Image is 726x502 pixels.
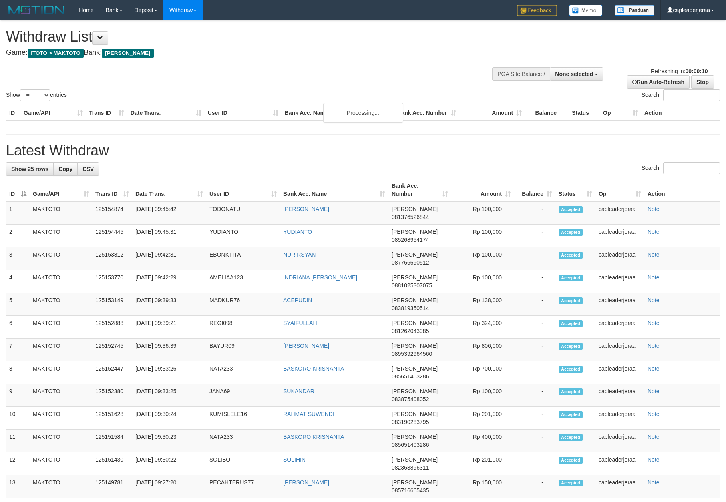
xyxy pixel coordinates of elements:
[206,339,280,361] td: BAYUR09
[132,361,206,384] td: [DATE] 09:33:26
[283,274,357,281] a: INDRIANA [PERSON_NAME]
[86,106,127,120] th: Trans ID
[280,179,388,201] th: Bank Acc. Name: activate to sort column ascending
[206,179,280,201] th: User ID: activate to sort column ascending
[30,407,92,430] td: MAKTOTO
[6,475,30,498] td: 13
[559,206,583,213] span: Accepted
[451,361,514,384] td: Rp 700,000
[514,247,555,270] td: -
[514,225,555,247] td: -
[92,384,132,407] td: 125152380
[323,103,403,123] div: Processing...
[451,430,514,452] td: Rp 400,000
[392,388,438,394] span: [PERSON_NAME]
[392,274,438,281] span: [PERSON_NAME]
[132,179,206,201] th: Date Trans.: activate to sort column ascending
[30,452,92,475] td: MAKTOTO
[30,430,92,452] td: MAKTOTO
[451,270,514,293] td: Rp 100,000
[648,388,660,394] a: Note
[648,456,660,463] a: Note
[451,475,514,498] td: Rp 150,000
[559,229,583,236] span: Accepted
[6,4,67,16] img: MOTION_logo.png
[30,179,92,201] th: Game/API: activate to sort column ascending
[663,89,720,101] input: Search:
[492,67,550,81] div: PGA Site Balance /
[514,407,555,430] td: -
[595,225,644,247] td: capleaderjeraa
[6,270,30,293] td: 4
[559,388,583,395] span: Accepted
[283,411,334,417] a: RAHMAT SUWENDI
[392,305,429,311] span: Copy 083819350514 to clipboard
[6,29,476,45] h1: Withdraw List
[651,68,708,74] span: Refreshing in:
[206,201,280,225] td: TODONATU
[6,225,30,247] td: 2
[92,430,132,452] td: 125151584
[595,201,644,225] td: capleaderjeraa
[132,475,206,498] td: [DATE] 09:27:20
[642,162,720,174] label: Search:
[595,384,644,407] td: capleaderjeraa
[6,361,30,384] td: 8
[514,270,555,293] td: -
[58,166,72,172] span: Copy
[392,237,429,243] span: Copy 085268954174 to clipboard
[6,407,30,430] td: 10
[132,339,206,361] td: [DATE] 09:36:39
[451,201,514,225] td: Rp 100,000
[6,162,54,176] a: Show 25 rows
[92,407,132,430] td: 125151628
[282,106,394,120] th: Bank Acc. Name
[514,293,555,316] td: -
[132,316,206,339] td: [DATE] 09:39:21
[648,365,660,372] a: Note
[392,229,438,235] span: [PERSON_NAME]
[30,384,92,407] td: MAKTOTO
[525,106,569,120] th: Balance
[691,75,714,89] a: Stop
[283,388,314,394] a: SUKANDAR
[283,320,317,326] a: SYAIFULLAH
[92,201,132,225] td: 125154874
[6,316,30,339] td: 6
[92,316,132,339] td: 125152888
[595,407,644,430] td: capleaderjeraa
[559,297,583,304] span: Accepted
[11,166,48,172] span: Show 25 rows
[648,274,660,281] a: Note
[205,106,282,120] th: User ID
[392,328,429,334] span: Copy 081262043985 to clipboard
[459,106,525,120] th: Amount
[6,179,30,201] th: ID: activate to sort column descending
[30,201,92,225] td: MAKTOTO
[451,179,514,201] th: Amount: activate to sort column ascending
[6,430,30,452] td: 11
[392,251,438,258] span: [PERSON_NAME]
[451,384,514,407] td: Rp 100,000
[6,143,720,159] h1: Latest Withdraw
[392,320,438,326] span: [PERSON_NAME]
[451,407,514,430] td: Rp 201,000
[559,252,583,259] span: Accepted
[559,411,583,418] span: Accepted
[451,452,514,475] td: Rp 201,000
[559,320,583,327] span: Accepted
[517,5,557,16] img: Feedback.jpg
[648,206,660,212] a: Note
[6,452,30,475] td: 12
[206,384,280,407] td: JANA69
[392,479,438,486] span: [PERSON_NAME]
[132,270,206,293] td: [DATE] 09:42:29
[663,162,720,174] input: Search:
[6,106,20,120] th: ID
[569,5,603,16] img: Button%20Memo.svg
[514,430,555,452] td: -
[206,361,280,384] td: NATA233
[132,225,206,247] td: [DATE] 09:45:31
[283,251,316,258] a: NURIRSYAN
[392,456,438,463] span: [PERSON_NAME]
